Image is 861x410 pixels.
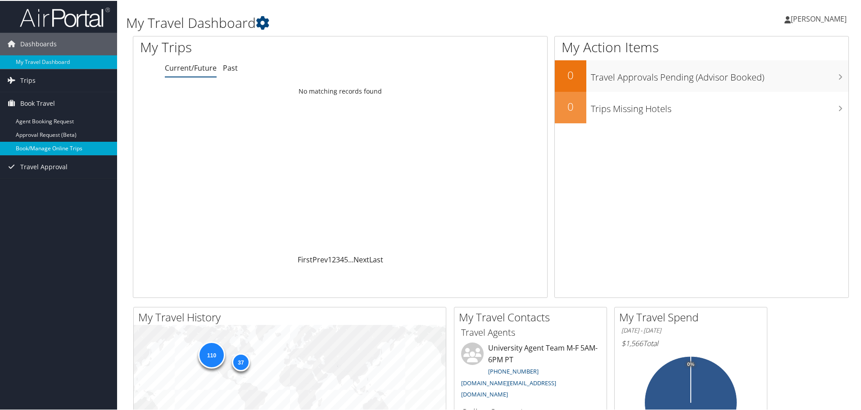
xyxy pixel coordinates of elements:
[621,338,643,347] span: $1,566
[313,254,328,264] a: Prev
[555,91,848,122] a: 0Trips Missing Hotels
[555,37,848,56] h1: My Action Items
[353,254,369,264] a: Next
[791,13,847,23] span: [PERSON_NAME]
[140,37,368,56] h1: My Trips
[20,91,55,114] span: Book Travel
[138,309,446,324] h2: My Travel History
[340,254,344,264] a: 4
[621,338,760,347] h6: Total
[348,254,353,264] span: …
[488,366,539,374] a: [PHONE_NUMBER]
[591,97,848,114] h3: Trips Missing Hotels
[784,5,856,32] a: [PERSON_NAME]
[20,6,110,27] img: airportal-logo.png
[344,254,348,264] a: 5
[461,325,600,338] h3: Travel Agents
[457,342,604,401] li: University Agent Team M-F 5AM-6PM PT
[198,341,225,368] div: 110
[20,68,36,91] span: Trips
[555,59,848,91] a: 0Travel Approvals Pending (Advisor Booked)
[133,82,547,99] td: No matching records found
[555,98,586,113] h2: 0
[336,254,340,264] a: 3
[459,309,607,324] h2: My Travel Contacts
[332,254,336,264] a: 2
[20,155,68,177] span: Travel Approval
[369,254,383,264] a: Last
[165,62,217,72] a: Current/Future
[126,13,612,32] h1: My Travel Dashboard
[687,361,694,366] tspan: 0%
[223,62,238,72] a: Past
[461,378,556,398] a: [DOMAIN_NAME][EMAIL_ADDRESS][DOMAIN_NAME]
[328,254,332,264] a: 1
[231,352,249,370] div: 37
[298,254,313,264] a: First
[621,325,760,334] h6: [DATE] - [DATE]
[591,66,848,83] h3: Travel Approvals Pending (Advisor Booked)
[555,67,586,82] h2: 0
[20,32,57,54] span: Dashboards
[619,309,767,324] h2: My Travel Spend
